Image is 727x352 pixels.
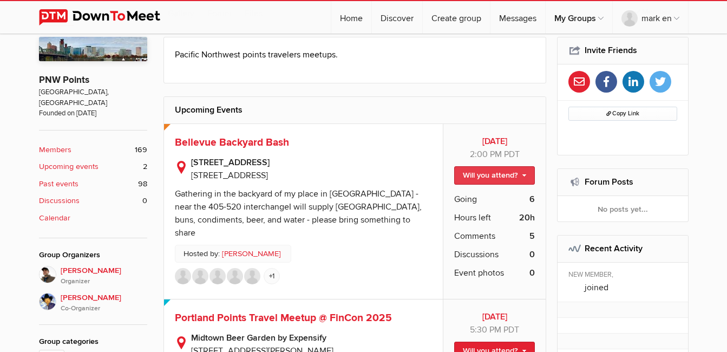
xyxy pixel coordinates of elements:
[519,211,535,224] b: 20h
[39,178,147,190] a: Past events 98
[39,336,147,348] div: Group categories
[503,324,519,335] span: America/Los_Angeles
[585,177,633,187] a: Forum Posts
[191,331,433,344] b: Midtown Beer Garden by Expensify
[192,268,208,284] img: TheRealCho
[135,144,147,156] span: 169
[209,268,226,284] img: AaronN
[470,324,501,335] span: 5:30 PM
[61,277,147,286] i: Organizer
[175,311,392,324] a: Portland Points Travel Meetup @ FinCon 2025
[175,268,191,284] img: RomeoWalter
[175,48,535,61] p: Pacific Northwest points travelers meetups.
[39,108,147,119] span: Founded on [DATE]
[454,211,491,224] span: Hours left
[39,249,147,261] div: Group Organizers
[39,161,99,173] b: Upcoming events
[39,266,56,283] img: Stefan Krasowski
[454,310,535,323] b: [DATE]
[585,281,680,294] p: joined
[61,292,147,314] span: [PERSON_NAME]
[143,161,147,173] span: 2
[558,196,688,222] div: No posts yet...
[529,248,535,261] b: 0
[423,1,490,34] a: Create group
[191,170,268,181] span: [STREET_ADDRESS]
[39,178,78,190] b: Past events
[568,107,677,121] button: Copy Link
[529,193,535,206] b: 6
[454,230,495,243] span: Comments
[39,144,71,156] b: Members
[39,87,147,108] span: [GEOGRAPHIC_DATA], [GEOGRAPHIC_DATA]
[470,149,502,160] span: 2:00 PM
[39,37,147,62] img: PNW Points
[191,156,433,169] b: [STREET_ADDRESS]
[142,195,147,207] span: 0
[331,1,371,34] a: Home
[39,195,80,207] b: Discussions
[454,266,504,279] span: Event photos
[490,1,545,34] a: Messages
[61,304,147,314] i: Co-Organizer
[175,188,422,238] div: Gathering in the backyard of my place in [GEOGRAPHIC_DATA] - near the 405-520 interchangeI will s...
[175,245,291,263] p: Hosted by:
[454,135,535,148] b: [DATE]
[504,149,520,160] span: America/Los_Angeles
[546,1,612,34] a: My Groups
[39,9,177,25] img: DownToMeet
[39,286,147,314] a: [PERSON_NAME]Co-Organizer
[606,110,639,117] span: Copy Link
[39,266,147,286] a: [PERSON_NAME]Organizer
[454,166,535,185] a: Will you attend?
[568,37,677,63] h2: Invite Friends
[39,144,147,156] a: Members 169
[175,136,289,149] a: Bellevue Backyard Bash
[264,268,280,284] a: +1
[454,193,477,206] span: Going
[227,268,243,284] img: TanyaZ
[568,236,677,262] h2: Recent Activity
[454,248,499,261] span: Discussions
[175,97,535,123] h2: Upcoming Events
[222,248,281,260] a: [PERSON_NAME]
[61,265,147,286] span: [PERSON_NAME]
[568,270,680,281] div: NEW MEMBER,
[613,1,688,34] a: mark en
[39,293,56,310] img: Dave Nuttall
[529,266,535,279] b: 0
[39,161,147,173] a: Upcoming events 2
[39,212,70,224] b: Calendar
[39,195,147,207] a: Discussions 0
[138,178,147,190] span: 98
[372,1,422,34] a: Discover
[39,212,147,224] a: Calendar
[244,268,260,284] img: Steven T
[529,230,535,243] b: 5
